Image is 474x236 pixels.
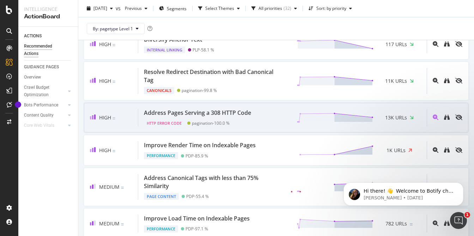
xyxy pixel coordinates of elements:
a: binoculars [444,147,450,154]
div: pagination - 100.0 % [192,120,230,126]
div: eye-slash [455,114,462,120]
div: binoculars [444,41,450,47]
img: Equal [113,81,115,83]
div: magnifying-glass-plus [433,147,438,153]
a: GUIDANCE PAGES [24,63,73,71]
a: binoculars [444,41,450,48]
img: Equal [121,187,124,189]
img: Equal [113,44,115,46]
div: Recommended Actions [24,43,66,57]
div: magnifying-glass-plus [433,41,438,47]
span: 782 URLs [385,220,407,227]
img: Equal [121,223,124,225]
span: 13K URLs [385,114,407,121]
a: Content Quality [24,112,66,119]
button: Previous [122,3,150,14]
div: Address Pages Serving a 308 HTTP Code [144,109,251,117]
span: 117 URLs [385,41,407,48]
span: 11K URLs [385,77,407,85]
div: PDP - 55.4 % [186,194,209,199]
div: Sort: by priority [316,6,346,11]
button: [DATE] [84,3,116,14]
button: Sort: by priority [306,3,355,14]
a: Overview [24,74,73,81]
div: Bots Performance [24,101,58,109]
div: PLP - 58.1 % [193,47,214,52]
div: Address Canonical Tags with less than 75% Similarity [144,174,282,190]
div: Select Themes [205,6,234,11]
div: eye-slash [455,78,462,83]
div: magnifying-glass-plus [433,78,438,83]
img: Equal [410,223,413,225]
span: vs [116,5,122,12]
div: binoculars [444,147,450,153]
div: binoculars [444,221,450,226]
span: High [99,147,111,154]
a: Crawl Budget Optimization [24,84,66,99]
div: GUIDANCE PAGES [24,63,59,71]
div: Tooltip anchor [15,101,21,108]
div: Performance [144,152,178,159]
div: Performance [144,225,178,232]
div: All priorities [259,6,282,11]
div: ACTIONS [24,32,42,40]
div: Resolve Redirect Destination with Bad Canonical Tag [144,68,282,84]
button: Select Themes [195,3,243,14]
div: ( 32 ) [284,6,291,11]
a: ACTIONS [24,32,73,40]
a: Recommended Actions [24,43,73,57]
button: Segments [156,3,189,14]
div: Crawl Budget Optimization [24,84,61,99]
a: Core Web Vitals [24,122,66,129]
div: magnifying-glass-plus [433,221,438,226]
a: binoculars [444,220,450,227]
div: magnifying-glass-plus [433,114,438,120]
div: ActionBoard [24,13,72,21]
span: 1K URLs [387,147,406,154]
a: Bots Performance [24,101,66,109]
div: PDP - 97.1 % [186,226,208,231]
div: Intelligence [24,6,72,13]
button: All priorities(32) [249,3,300,14]
div: Internal Linking [144,46,185,54]
span: High [99,77,111,84]
iframe: Intercom notifications message [333,168,474,217]
span: High [99,41,111,48]
span: Segments [167,5,187,11]
span: Medium [99,184,120,190]
div: Improve Render Time on Indexable Pages [144,141,256,149]
span: 2025 Aug. 1st [93,5,107,11]
div: Page Content [144,193,179,200]
div: eye-slash [455,147,462,153]
span: Previous [122,5,142,11]
span: By: pagetype Level 1 [93,25,133,31]
button: By: pagetype Level 1 [87,23,145,34]
div: Canonicals [144,87,174,94]
div: Core Web Vitals [24,122,54,129]
a: binoculars [444,77,450,84]
img: Equal [113,150,115,152]
img: Equal [113,117,115,119]
div: binoculars [444,114,450,120]
span: 1 [464,212,470,218]
div: Improve Load Time on Indexable Pages [144,215,250,223]
div: Content Quality [24,112,54,119]
iframe: Intercom live chat [450,212,467,229]
a: binoculars [444,114,450,121]
div: HTTP Error Code [144,120,184,127]
div: pagination - 99.8 % [182,88,217,93]
span: High [99,114,111,121]
div: eye-slash [455,41,462,47]
span: Medium [99,220,120,227]
div: PDP - 85.9 % [186,153,208,159]
div: Overview [24,74,41,81]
